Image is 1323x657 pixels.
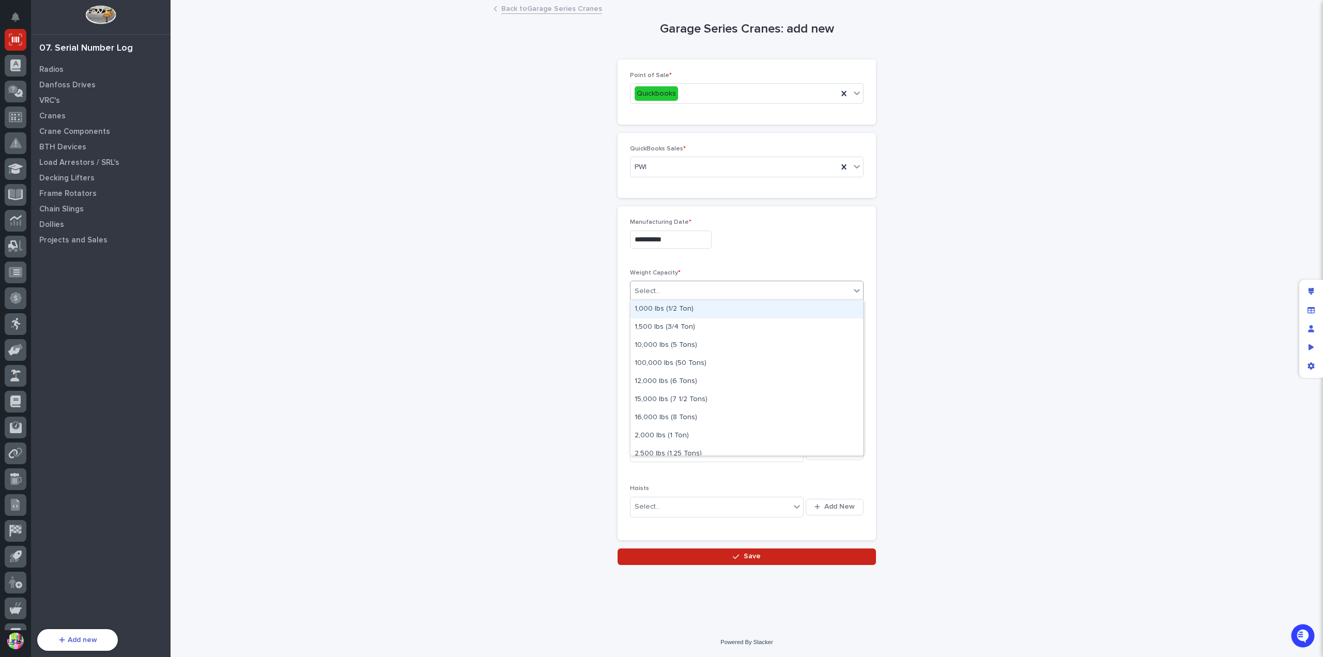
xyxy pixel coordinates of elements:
div: 12,000 lbs (6 Tons) [630,373,863,391]
p: Load Arrestors / SRL's [39,158,119,167]
img: Brittany Wendell [10,194,27,211]
input: Clear [27,83,171,94]
div: 15,000 lbs (7 1/2 Tons) [630,391,863,409]
a: Load Arrestors / SRL's [31,155,171,170]
iframe: Open customer support [1290,623,1318,651]
div: Preview as [1302,338,1320,357]
div: 16,000 lbs (8 Tons) [630,409,863,427]
button: See all [160,148,188,161]
p: Frame Rotators [39,189,97,198]
a: Cranes [31,108,171,124]
button: Add new [37,629,118,651]
img: 4614488137333_bcb353cd0bb836b1afe7_72.png [22,115,40,133]
span: Add New [824,502,855,511]
img: 1736555164131-43832dd5-751b-4058-ba23-39d91318e5a0 [21,177,29,185]
div: We're available if you need us! [47,125,142,133]
p: Projects and Sales [39,236,107,245]
img: 1736555164131-43832dd5-751b-4058-ba23-39d91318e5a0 [21,205,29,213]
div: 100,000 lbs (50 Tons) [630,355,863,373]
span: Manufacturing Date [630,219,691,225]
div: Edit layout [1302,282,1320,301]
p: Danfoss Drives [39,81,96,90]
p: BTH Devices [39,143,86,152]
p: Decking Lifters [39,174,95,183]
div: App settings [1302,357,1320,375]
span: Hoists [630,485,649,492]
p: How can we help? [10,57,188,74]
div: Select... [635,501,660,512]
div: 1,500 lbs (3/4 Ton) [630,318,863,337]
div: 2,500 lbs (1.25 Tons) [630,445,863,463]
a: VRC's [31,93,171,108]
a: Projects and Sales [31,232,171,248]
a: BTH Devices [31,139,171,155]
p: VRC's [39,96,60,105]
img: Brittany [10,166,27,183]
p: Radios [39,65,64,74]
a: Danfoss Drives [31,77,171,93]
a: Frame Rotators [31,186,171,201]
span: Save [744,552,761,561]
h1: Garage Series Cranes: add new [618,22,876,37]
button: Add New [806,499,864,515]
button: Notifications [5,6,26,28]
img: Workspace Logo [85,5,116,24]
div: Quickbooks [635,86,678,101]
span: Help Docs [21,247,56,257]
div: 1,000 lbs (1/2 Ton) [630,300,863,318]
span: Point of Sale [630,72,672,79]
div: Manage fields and data [1302,301,1320,319]
p: Welcome 👋 [10,41,188,57]
a: Powered By Stacker [720,639,773,645]
p: Cranes [39,112,66,121]
span: [PERSON_NAME] [32,204,84,212]
span: [DATE] [91,176,113,185]
div: 10,000 lbs (5 Tons) [630,337,863,355]
a: Decking Lifters [31,170,171,186]
div: Past conversations [10,150,69,159]
div: Start new chat [47,115,170,125]
a: Powered byPylon [73,272,125,280]
p: Chain Slings [39,205,84,214]
a: Crane Components [31,124,171,139]
a: Chain Slings [31,201,171,217]
p: Crane Components [39,127,110,136]
div: 📖 [10,248,19,256]
span: Weight Capacity [630,270,681,276]
span: [DATE] [91,204,113,212]
a: Radios [31,62,171,77]
p: Dollies [39,220,64,230]
span: [PERSON_NAME] [32,176,84,185]
button: Start new chat [176,118,188,130]
button: Save [618,548,876,565]
span: • [86,204,89,212]
a: 📖Help Docs [6,243,60,262]
div: 2,000 lbs (1 Ton) [630,427,863,445]
div: Select... [635,286,660,297]
div: 07. Serial Number Log [39,43,133,54]
img: 1736555164131-43832dd5-751b-4058-ba23-39d91318e5a0 [10,115,29,133]
span: QuickBooks Sales [630,146,686,152]
div: Manage users [1302,319,1320,338]
span: • [86,176,89,185]
span: PWI [635,162,647,173]
a: Back toGarage Series Cranes [501,2,602,14]
span: Pylon [103,272,125,280]
img: Stacker [10,10,31,30]
div: Notifications [13,12,26,29]
button: users-avatar [5,630,26,652]
a: Dollies [31,217,171,232]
